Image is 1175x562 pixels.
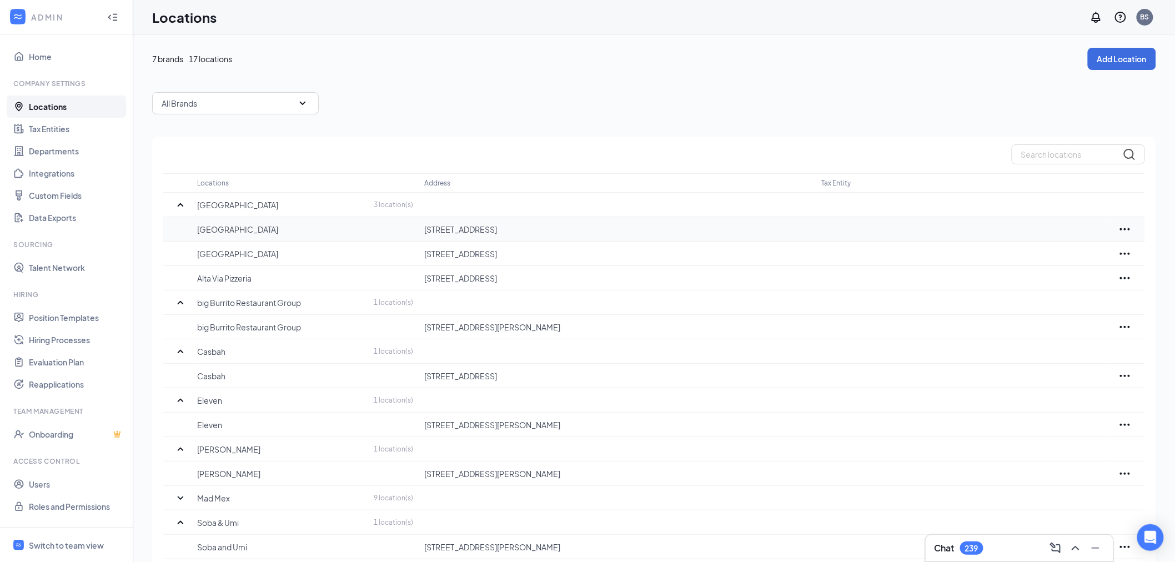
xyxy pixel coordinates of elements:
svg: Ellipses [1118,540,1132,554]
svg: Ellipses [1118,320,1132,334]
a: Custom Fields [29,184,124,207]
svg: SmallChevronDown [174,491,187,505]
p: 9 location(s) [374,493,413,503]
a: Hiring Processes [29,329,124,351]
svg: Notifications [1089,11,1103,24]
p: [STREET_ADDRESS] [424,273,810,284]
p: Mad Mex [197,493,230,504]
a: Tax Entities [29,118,124,140]
p: 1 location(s) [374,444,413,454]
a: Users [29,473,124,495]
svg: SmallChevronUp [174,443,187,456]
p: Casbah [197,346,225,357]
p: [STREET_ADDRESS] [424,248,810,259]
div: Team Management [13,407,122,416]
p: [STREET_ADDRESS][PERSON_NAME] [424,419,810,430]
a: Integrations [29,162,124,184]
svg: Ellipses [1118,247,1132,260]
svg: Ellipses [1118,467,1132,480]
div: Open Intercom Messenger [1137,524,1164,551]
a: Data Exports [29,207,124,229]
svg: SmallChevronUp [174,345,187,358]
button: ChevronUp [1067,539,1084,557]
p: 1 location(s) [374,347,413,356]
a: Position Templates [29,307,124,329]
p: [STREET_ADDRESS][PERSON_NAME] [424,468,810,479]
div: ADMIN [31,12,97,23]
div: 239 [965,544,978,553]
a: OnboardingCrown [29,423,124,445]
p: 1 location(s) [374,298,413,307]
p: Soba & Umi [197,517,239,528]
p: big Burrito Restaurant Group [197,322,413,333]
svg: MagnifyingGlass [1123,148,1136,161]
span: 7 brands [152,53,183,65]
div: Switch to team view [29,540,104,551]
input: Search locations [1012,144,1145,164]
p: 1 location(s) [374,395,413,405]
p: Casbah [197,370,413,382]
button: Minimize [1087,539,1104,557]
p: [GEOGRAPHIC_DATA] [197,199,278,210]
div: Hiring [13,290,122,299]
svg: WorkstreamLogo [12,11,23,22]
p: [STREET_ADDRESS][PERSON_NAME] [424,541,810,553]
p: Tax Entity [821,178,851,188]
svg: Ellipses [1118,418,1132,431]
p: [GEOGRAPHIC_DATA] [197,248,413,259]
p: big Burrito Restaurant Group [197,297,301,308]
h3: Chat [935,542,955,554]
svg: QuestionInfo [1114,11,1127,24]
a: Roles and Permissions [29,495,124,518]
a: Talent Network [29,257,124,279]
svg: SmallChevronUp [174,198,187,212]
p: Alta Via Pizzeria [197,273,413,284]
svg: ChevronUp [1069,541,1082,555]
h1: Locations [152,8,217,27]
svg: Minimize [1089,541,1102,555]
svg: Ellipses [1118,223,1132,236]
button: ComposeMessage [1047,539,1064,557]
div: Company Settings [13,79,122,88]
span: 17 locations [189,53,232,65]
p: Soba and Umi [197,541,413,553]
a: Locations [29,96,124,118]
svg: WorkstreamLogo [15,541,22,549]
div: BS [1141,12,1149,22]
p: 3 location(s) [374,200,413,209]
p: [PERSON_NAME] [197,444,260,455]
svg: Collapse [107,12,118,23]
a: Evaluation Plan [29,351,124,373]
div: Sourcing [13,240,122,249]
p: [STREET_ADDRESS] [424,370,810,382]
div: Access control [13,456,122,466]
svg: ComposeMessage [1049,541,1062,555]
a: Reapplications [29,373,124,395]
svg: Ellipses [1118,369,1132,383]
svg: Ellipses [1118,272,1132,285]
p: [STREET_ADDRESS][PERSON_NAME] [424,322,810,333]
svg: SmallChevronUp [174,516,187,529]
p: 1 location(s) [374,518,413,527]
p: Locations [197,178,229,188]
p: Address [424,178,450,188]
p: [GEOGRAPHIC_DATA] [197,224,413,235]
button: Add Location [1088,48,1156,70]
a: Departments [29,140,124,162]
p: All Brands [162,98,197,109]
svg: SmallChevronUp [174,296,187,309]
p: [STREET_ADDRESS] [424,224,810,235]
p: Eleven [197,419,413,430]
p: [PERSON_NAME] [197,468,413,479]
a: Home [29,46,124,68]
svg: SmallChevronDown [296,97,309,110]
svg: SmallChevronUp [174,394,187,407]
p: Eleven [197,395,222,406]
